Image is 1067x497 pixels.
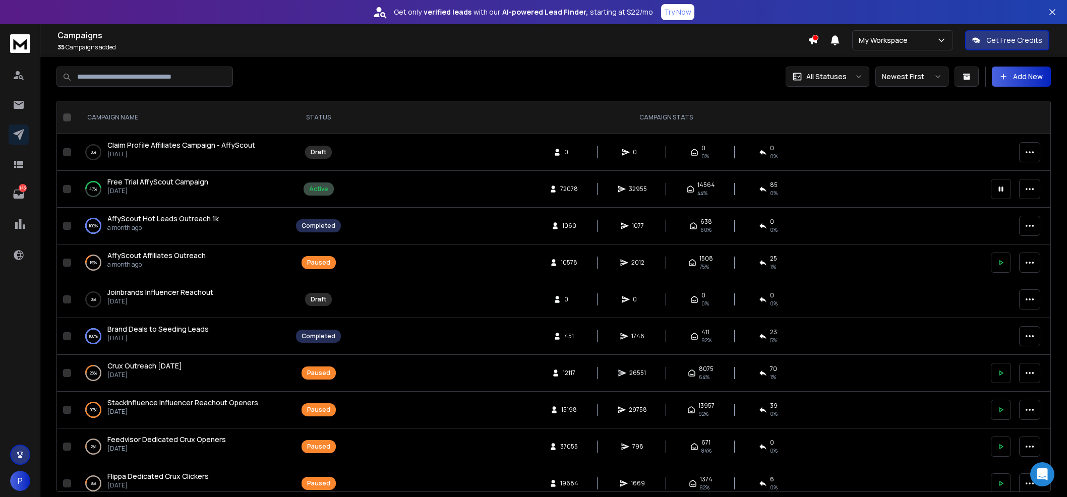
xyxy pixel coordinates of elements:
span: 92 % [701,336,712,344]
strong: AI-powered Lead Finder, [502,7,588,17]
td: 97%Stackinfluence Influencer Reachout Openers[DATE] [75,392,290,428]
a: Crux Outreach [DATE] [107,361,182,371]
span: 1669 [631,479,645,487]
td: 0%Joinbrands Influencer Reachout[DATE] [75,281,290,318]
span: 0 [564,148,574,156]
span: 0% [701,152,709,160]
p: 0 % [91,294,96,304]
span: 14564 [697,181,715,189]
span: 1374 [700,475,713,483]
span: 2012 [631,259,644,267]
p: [DATE] [107,150,255,158]
td: 47%Free Trial AffyScout Campaign[DATE] [75,171,290,208]
span: 798 [632,443,643,451]
button: P [10,471,30,491]
span: 0 % [770,226,778,234]
span: 26551 [629,369,646,377]
p: a month ago [107,224,219,232]
div: Completed [302,222,335,230]
p: [DATE] [107,445,226,453]
span: 1077 [632,222,644,230]
span: 1508 [699,255,713,263]
span: Feedvisor Dedicated Crux Openers [107,434,226,444]
p: [DATE] [107,334,209,342]
span: 1746 [631,332,644,340]
span: 85 [770,181,778,189]
strong: verified leads [424,7,471,17]
span: 0 % [770,410,778,418]
span: 25 [770,255,777,263]
td: 0%Claim Profile Affiliates Campaign - AffyScout[DATE] [75,134,290,171]
p: 143 [19,184,27,192]
a: AffyScout Affiliates Outreach [107,251,206,261]
p: [DATE] [107,371,182,379]
td: 100%Brand Deals to Seeding Leads[DATE] [75,318,290,355]
img: logo [10,34,30,53]
span: 0 [701,291,705,299]
button: Try Now [661,4,694,20]
p: Get only with our starting at $22/mo [394,7,653,17]
a: Free Trial AffyScout Campaign [107,177,208,187]
td: 19%AffyScout Affiliates Outreacha month ago [75,244,290,281]
a: 143 [9,184,29,204]
th: STATUS [290,101,347,134]
div: Draft [311,148,326,156]
span: 0 % [770,447,778,455]
span: 0 [770,439,774,447]
th: CAMPAIGN NAME [75,101,290,134]
p: 47 % [89,184,97,194]
span: 0 % [770,189,778,197]
span: 0 % [770,483,778,491]
span: 451 [564,332,574,340]
p: 100 % [89,331,98,341]
span: Joinbrands Influencer Reachout [107,287,213,297]
span: 8075 [699,365,714,373]
button: Get Free Credits [965,30,1049,50]
span: 60 % [700,226,712,234]
span: 84 % [701,447,712,455]
span: 13957 [698,402,715,410]
span: 1 % [770,263,776,271]
div: Paused [307,479,330,487]
a: Claim Profile Affiliates Campaign - AffyScout [107,140,255,150]
button: Newest First [875,67,949,87]
td: 100%AffyScout Hot Leads Outreach 1ka month ago [75,208,290,244]
a: Joinbrands Influencer Reachout [107,287,213,297]
span: 5 % [770,336,777,344]
span: 37055 [560,443,578,451]
div: Open Intercom Messenger [1030,462,1054,486]
span: 1060 [562,222,576,230]
p: Try Now [664,7,691,17]
span: 19684 [560,479,578,487]
a: Flippa Dedicated Crux Clickers [107,471,209,481]
p: [DATE] [107,187,208,195]
p: a month ago [107,261,206,269]
span: 32955 [629,185,647,193]
span: 35 [57,43,65,51]
span: 29758 [629,406,647,414]
span: 0 [564,295,574,303]
span: 0 [633,295,643,303]
span: 1 % [770,373,776,381]
p: My Workspace [859,35,912,45]
div: Completed [302,332,335,340]
p: 8 % [91,478,96,488]
span: 15198 [561,406,577,414]
p: 97 % [90,405,97,415]
p: 19 % [90,258,97,268]
span: 10578 [561,259,577,267]
span: 92 % [698,410,708,418]
span: AffyScout Hot Leads Outreach 1k [107,214,219,223]
span: 671 [701,439,710,447]
div: Active [309,185,328,193]
span: 0 [633,148,643,156]
div: Draft [311,295,326,303]
span: 0 [701,144,705,152]
a: Brand Deals to Seeding Leads [107,324,209,334]
span: 0% [770,299,778,307]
